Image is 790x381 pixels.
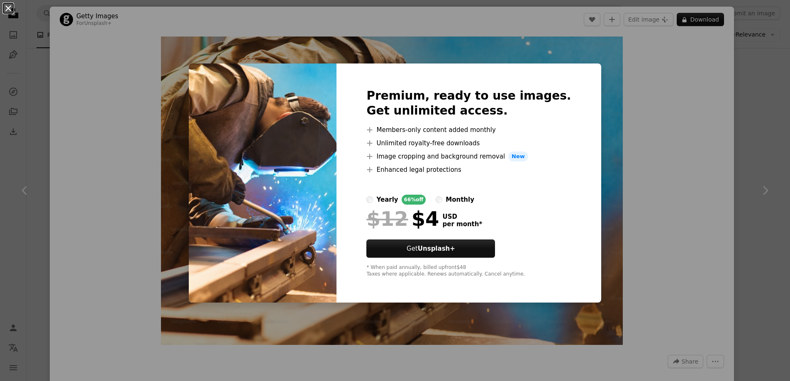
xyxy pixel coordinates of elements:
[366,138,571,148] li: Unlimited royalty-free downloads
[508,151,528,161] span: New
[189,64,336,303] img: premium_photo-1663127125123-5f479d80451f
[376,195,398,205] div: yearly
[436,196,442,203] input: monthly
[366,208,408,230] span: $12
[366,165,571,175] li: Enhanced legal protections
[366,264,571,278] div: * When paid annually, billed upfront $48 Taxes where applicable. Renews automatically. Cancel any...
[446,195,474,205] div: monthly
[366,88,571,118] h2: Premium, ready to use images. Get unlimited access.
[402,195,426,205] div: 66% off
[442,220,482,228] span: per month *
[418,245,455,252] strong: Unsplash+
[366,151,571,161] li: Image cropping and background removal
[366,196,373,203] input: yearly66%off
[366,239,495,258] button: GetUnsplash+
[366,208,439,230] div: $4
[366,125,571,135] li: Members-only content added monthly
[442,213,482,220] span: USD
